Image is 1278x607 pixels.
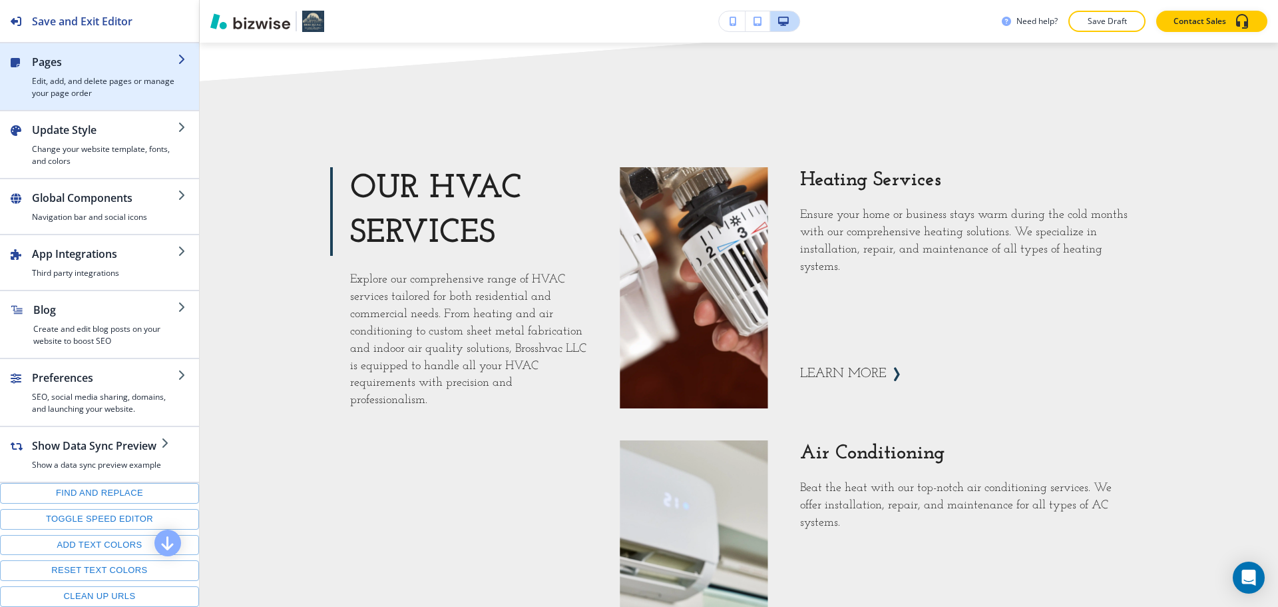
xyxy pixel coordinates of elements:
[800,480,1128,532] p: Beat the heat with our top-notch air conditioning services. We offer installation, repair, and ma...
[32,370,178,386] h2: Preferences
[32,54,178,70] h2: Pages
[302,11,324,32] img: Your Logo
[1156,11,1267,32] button: Contact Sales
[800,170,941,191] strong: Heating Services
[32,75,178,99] h4: Edit, add, and delete pages or manage your page order
[1016,15,1058,27] h3: Need help?
[800,360,886,387] button: learn more
[32,190,178,206] h2: Global Components
[32,143,178,167] h4: Change your website template, fonts, and colors
[33,323,178,347] h4: Create and edit blog posts on your website to boost SEO
[1233,562,1265,594] div: Open Intercom Messenger
[350,172,532,251] strong: Our HVAC Services
[32,211,178,223] h4: Navigation bar and social icons
[33,302,178,318] h2: Blog
[1086,15,1128,27] p: Save Draft
[32,438,161,454] h2: Show Data Sync Preview
[800,443,945,464] strong: Air Conditioning
[620,167,767,408] img: <p><strong>Heating Services</strong></p>
[32,459,161,471] h4: Show a data sync preview example
[32,391,178,415] h4: SEO, social media sharing, domains, and launching your website.
[32,122,178,138] h2: Update Style
[210,13,290,29] img: Bizwise Logo
[800,207,1128,277] p: Ensure your home or business stays warm during the cold months with our comprehensive heating sol...
[1173,15,1226,27] p: Contact Sales
[32,246,178,262] h2: App Integrations
[32,267,178,279] h4: Third party integrations
[32,13,132,29] h2: Save and Exit Editor
[350,272,588,410] p: Explore our comprehensive range of HVAC services tailored for both residential and commercial nee...
[1068,11,1146,32] button: Save Draft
